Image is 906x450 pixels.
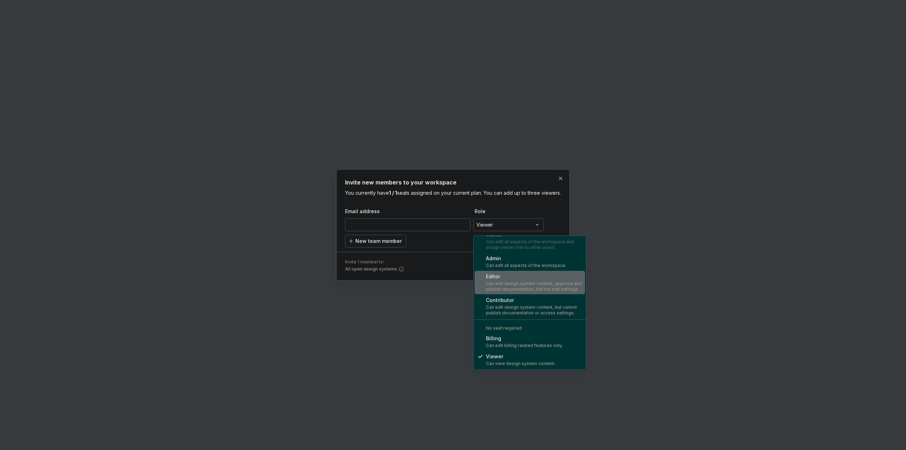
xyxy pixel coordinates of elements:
span: Viewer [486,353,503,359]
div: Can edit billing related features only. [486,343,563,348]
div: Can edit all aspects of the workspace and assign owner role to other users. [486,239,582,250]
span: Admin [486,255,501,261]
div: Can edit design system content, approve and publish documentation, but not edit settings. [486,281,582,292]
div: No seat required [475,325,585,331]
span: Contributor [486,297,514,303]
span: Billing [486,335,501,341]
div: Can view design system content. [486,361,555,366]
div: Can edit all aspects of the workspace. [486,263,566,268]
div: Can edit design system content, but cannot publish documentation or access settings. [486,304,582,316]
span: Editor [486,273,500,279]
